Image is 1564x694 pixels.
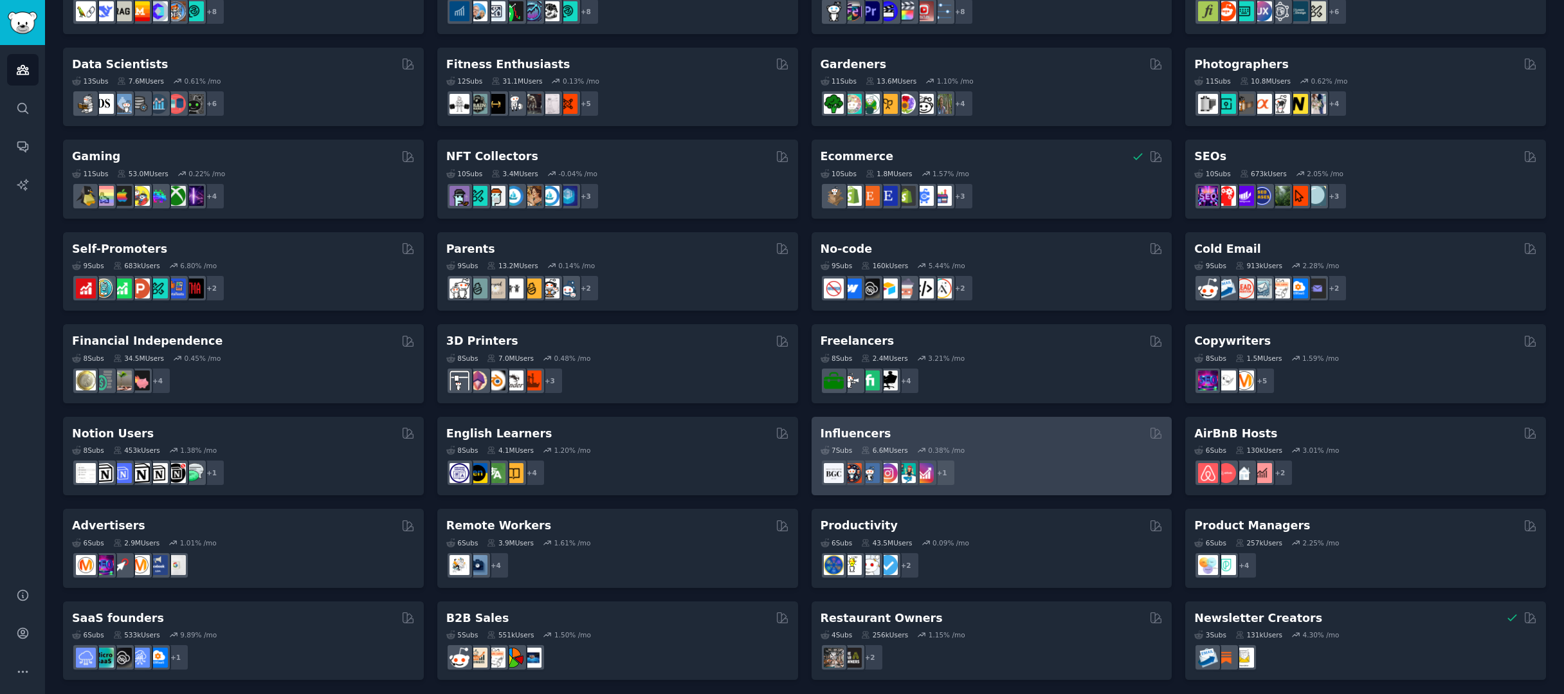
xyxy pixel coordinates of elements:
h2: 3D Printers [446,333,518,349]
img: LifeProTips [824,555,844,575]
div: 10 Sub s [821,169,857,178]
img: AskNotion [148,463,168,483]
img: AirBnBInvesting [1252,463,1272,483]
div: + 1 [198,459,225,486]
img: Instagram [860,463,880,483]
img: microsaas [94,648,114,668]
h2: Self-Promoters [72,241,167,257]
div: + 4 [518,459,545,486]
img: learndesign [1288,1,1308,21]
div: 8 Sub s [821,354,853,363]
img: EmailOutreach [1306,279,1326,298]
img: forhire [824,370,844,390]
h2: SEOs [1194,149,1226,165]
div: 6 Sub s [72,538,104,547]
img: ProductMgmt [1216,555,1236,575]
div: + 2 [1266,459,1293,486]
img: vegetablegardening [824,94,844,114]
div: 5.44 % /mo [929,261,965,270]
div: + 5 [572,90,599,117]
img: restaurantowners [824,648,844,668]
div: 13.2M Users [487,261,538,270]
img: XboxGamers [166,186,186,206]
div: + 4 [947,90,974,117]
img: ValueInvesting [468,1,487,21]
div: + 3 [536,367,563,394]
img: sales [450,648,469,668]
div: + 2 [198,275,225,302]
img: GYM [450,94,469,114]
img: work [468,555,487,575]
h2: Freelancers [821,333,895,349]
img: logodesign [1216,1,1236,21]
img: lifehacks [842,555,862,575]
div: + 2 [947,275,974,302]
img: data [184,94,204,114]
div: 11 Sub s [821,77,857,86]
div: 257k Users [1235,538,1282,547]
img: The_SEO [1306,186,1326,206]
img: SingleParents [468,279,487,298]
div: 0.48 % /mo [554,354,591,363]
div: 1.57 % /mo [932,169,969,178]
img: coldemail [1252,279,1272,298]
img: Fire [112,370,132,390]
img: GoogleSearchConsole [1288,186,1308,206]
div: + 3 [947,183,974,210]
img: nocodelowcode [896,279,916,298]
img: GummySearch logo [8,12,37,34]
img: physicaltherapy [540,94,559,114]
img: Rag [112,1,132,21]
h2: Advertisers [72,518,145,534]
img: datascience [94,94,114,114]
h2: Copywriters [1194,333,1271,349]
img: SEO [1198,370,1218,390]
img: betatests [166,279,186,298]
h2: Financial Independence [72,333,223,349]
div: 4.1M Users [487,446,534,455]
img: dividends [450,1,469,21]
img: EnglishLearning [468,463,487,483]
div: 913k Users [1235,261,1282,270]
div: 683k Users [113,261,160,270]
img: advertising [130,555,150,575]
img: GardenersWorld [932,94,952,114]
img: typography [1198,1,1218,21]
h2: Productivity [821,518,898,534]
img: Substack [1216,648,1236,668]
div: 1.38 % /mo [180,446,217,455]
img: Fiverr [860,370,880,390]
div: + 4 [893,367,920,394]
img: SEO [94,555,114,575]
img: LeadGeneration [1234,279,1254,298]
img: MistralAI [130,1,150,21]
img: 3Dprinting [450,370,469,390]
div: -0.04 % /mo [558,169,597,178]
img: Etsy [860,186,880,206]
div: 160k Users [861,261,908,270]
div: + 2 [1320,275,1347,302]
img: UI_Design [1234,1,1254,21]
h2: Fitness Enthusiasts [446,57,570,73]
div: 1.5M Users [1235,354,1282,363]
img: TwitchStreaming [184,186,204,206]
img: flowers [896,94,916,114]
div: + 5 [1248,367,1275,394]
div: 1.59 % /mo [1302,354,1339,363]
img: macgaming [112,186,132,206]
img: UrbanGardening [914,94,934,114]
img: blender [486,370,505,390]
img: premiere [860,1,880,21]
img: NewParents [522,279,541,298]
div: 2.9M Users [113,538,160,547]
img: parentsofmultiples [540,279,559,298]
div: 6 Sub s [1194,538,1226,547]
img: shopify [842,186,862,206]
img: webflow [842,279,862,298]
img: CryptoArt [522,186,541,206]
img: AirBnBHosts [1216,463,1236,483]
div: 6.80 % /mo [180,261,217,270]
div: 0.09 % /mo [932,538,969,547]
div: 3.21 % /mo [928,354,965,363]
div: 0.45 % /mo [185,354,221,363]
